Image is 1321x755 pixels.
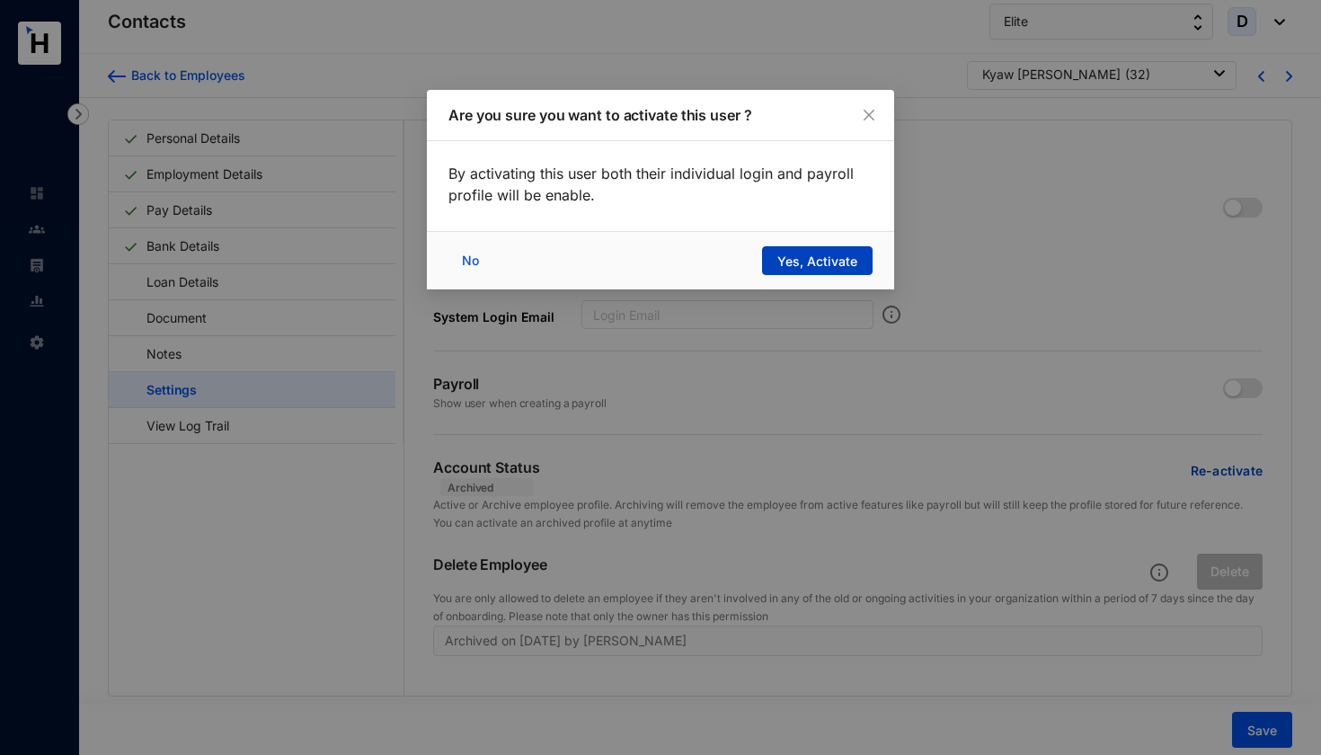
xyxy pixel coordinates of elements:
button: Close [859,105,879,125]
button: No [448,246,497,275]
p: Are you sure you want to activate this user ? [448,104,873,126]
button: Yes, Activate [762,246,873,275]
span: close [862,108,876,122]
span: Yes, Activate [777,253,857,271]
p: By activating this user both their individual login and payroll profile will be enable. [448,163,873,206]
span: No [462,251,479,271]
